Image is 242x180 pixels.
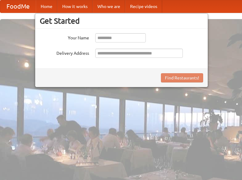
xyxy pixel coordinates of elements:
[40,33,89,41] label: Your Name
[0,0,36,13] a: FoodMe
[40,16,203,26] h3: Get Started
[92,0,125,13] a: Who we are
[40,49,89,56] label: Delivery Address
[125,0,162,13] a: Recipe videos
[161,73,203,82] button: Find Restaurants!
[57,0,92,13] a: How it works
[36,0,57,13] a: Home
